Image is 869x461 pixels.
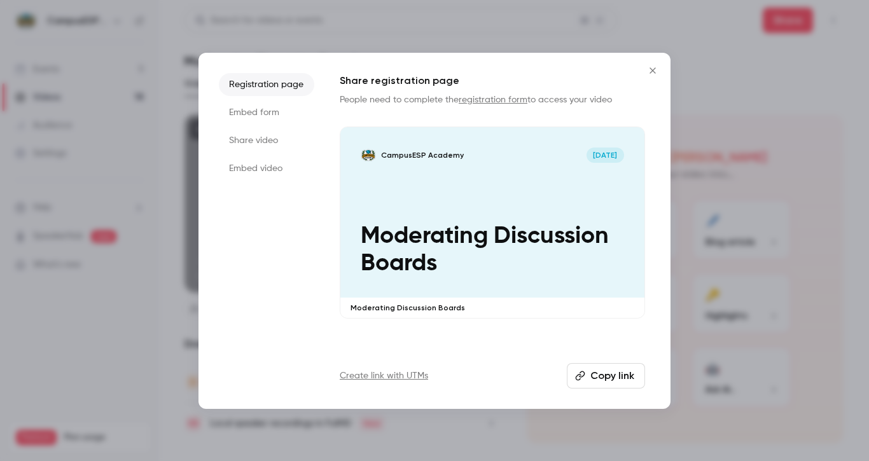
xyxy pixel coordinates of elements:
[340,93,645,106] p: People need to complete the to access your video
[219,157,314,180] li: Embed video
[587,148,624,163] span: [DATE]
[567,363,645,389] button: Copy link
[219,101,314,124] li: Embed form
[351,303,634,313] p: Moderating Discussion Boards
[381,150,464,160] p: CampusESP Academy
[219,73,314,96] li: Registration page
[361,223,624,278] p: Moderating Discussion Boards
[340,369,428,382] a: Create link with UTMs
[340,73,645,88] h1: Share registration page
[459,95,527,104] a: registration form
[219,129,314,152] li: Share video
[361,148,376,163] img: Moderating Discussion Boards
[340,127,645,319] a: Moderating Discussion BoardsCampusESP Academy[DATE]Moderating Discussion BoardsModerating Discuss...
[640,58,665,83] button: Close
